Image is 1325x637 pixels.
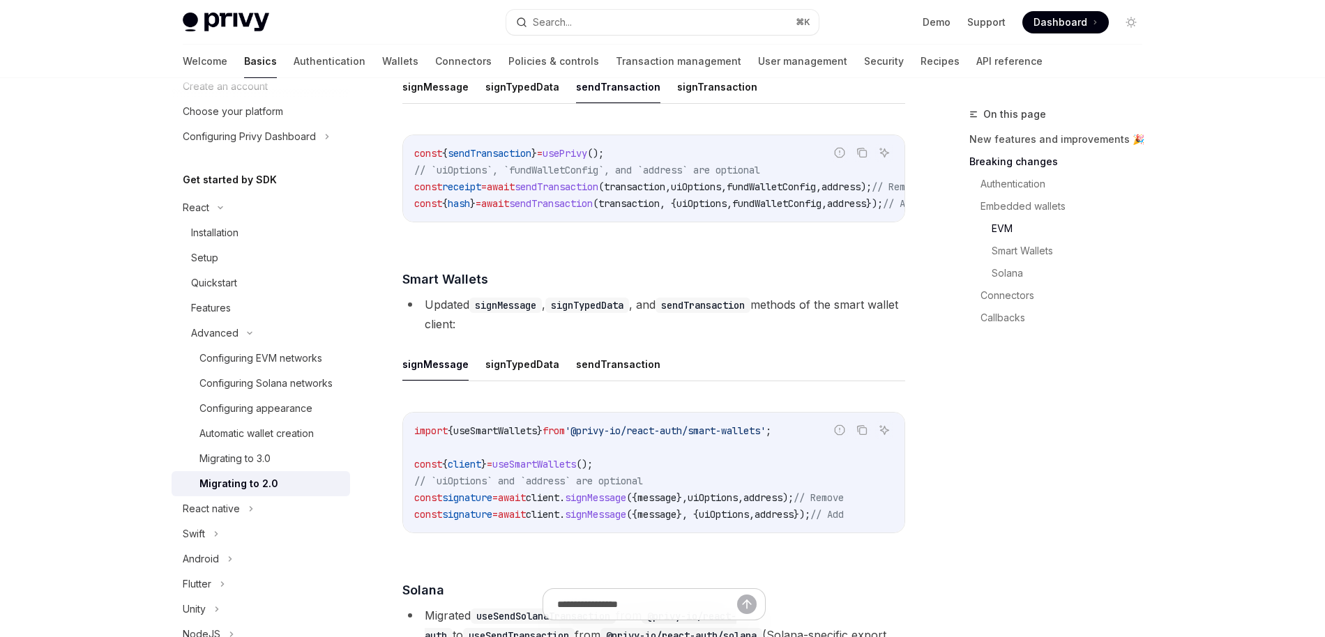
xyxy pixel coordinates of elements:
[853,144,871,162] button: Copy the contents from the code block
[183,551,219,567] div: Android
[183,13,269,32] img: light logo
[191,250,218,266] div: Setup
[172,396,350,421] a: Configuring appearance
[191,325,238,341] div: Advanced
[414,491,442,504] span: const
[469,298,542,313] code: signMessage
[487,181,515,193] span: await
[172,371,350,396] a: Configuring Solana networks
[508,45,599,78] a: Policies & controls
[183,500,240,517] div: React native
[526,491,559,504] span: client
[183,576,211,592] div: Flutter
[831,421,849,439] button: Report incorrect code
[637,491,676,504] span: message
[509,197,593,210] span: sendTransaction
[414,197,442,210] span: const
[676,491,688,504] span: },
[545,298,629,313] code: signTypedData
[244,45,277,78] a: Basics
[453,424,537,437] span: useSmartWallets
[559,508,565,521] span: .
[598,197,660,210] span: transaction
[448,147,531,160] span: sendTransaction
[442,508,492,521] span: signature
[414,458,442,470] span: const
[1022,11,1109,33] a: Dashboard
[172,421,350,446] a: Automatic wallet creation
[1033,15,1087,29] span: Dashboard
[980,195,1153,217] a: Embedded wallets
[183,171,277,188] h5: Get started by SDK
[872,181,922,193] span: // Remove
[183,45,227,78] a: Welcome
[827,197,866,210] span: address
[448,424,453,437] span: {
[487,458,492,470] span: =
[183,199,209,216] div: React
[604,181,665,193] span: transaction
[442,458,448,470] span: {
[199,400,312,417] div: Configuring appearance
[616,45,741,78] a: Transaction management
[565,424,766,437] span: '@privy-io/react-auth/smart-wallets'
[476,197,481,210] span: =
[414,181,442,193] span: const
[743,491,782,504] span: address
[498,508,526,521] span: await
[598,181,604,193] span: (
[992,217,1153,240] a: EVM
[732,197,821,210] span: fundWalletConfig
[172,220,350,245] a: Installation
[183,103,283,120] div: Choose your platform
[470,197,476,210] span: }
[816,181,821,193] span: ,
[294,45,365,78] a: Authentication
[191,275,237,291] div: Quickstart
[172,471,350,496] a: Migrating to 2.0
[448,458,481,470] span: client
[402,348,469,381] button: signMessage
[172,296,350,321] a: Features
[442,147,448,160] span: {
[727,181,816,193] span: fundWalletConfig
[738,491,743,504] span: ,
[593,197,598,210] span: (
[526,508,559,521] span: client
[576,458,593,470] span: ();
[665,181,671,193] span: ,
[199,450,271,467] div: Migrating to 3.0
[172,446,350,471] a: Migrating to 3.0
[864,45,904,78] a: Security
[414,508,442,521] span: const
[1120,11,1142,33] button: Toggle dark mode
[576,348,660,381] button: sendTransaction
[677,70,757,103] button: signTransaction
[537,424,543,437] span: }
[442,181,481,193] span: receipt
[626,508,637,521] span: ({
[794,491,844,504] span: // Remove
[875,421,893,439] button: Ask AI
[414,475,643,487] span: // `uiOptions` and `address` are optional
[183,601,206,617] div: Unity
[183,128,316,145] div: Configuring Privy Dashboard
[749,508,755,521] span: ,
[531,147,537,160] span: }
[755,508,794,521] span: address
[782,491,794,504] span: );
[442,197,448,210] span: {
[559,491,565,504] span: .
[758,45,847,78] a: User management
[183,525,205,542] div: Swift
[821,181,861,193] span: address
[727,197,732,210] span: ,
[976,45,1043,78] a: API reference
[414,424,448,437] span: import
[810,508,844,521] span: // Add
[492,458,576,470] span: useSmartWallets
[969,128,1153,151] a: New features and improvements 🎉
[199,350,322,367] div: Configuring EVM networks
[967,15,1006,29] a: Support
[671,181,721,193] span: uiOptions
